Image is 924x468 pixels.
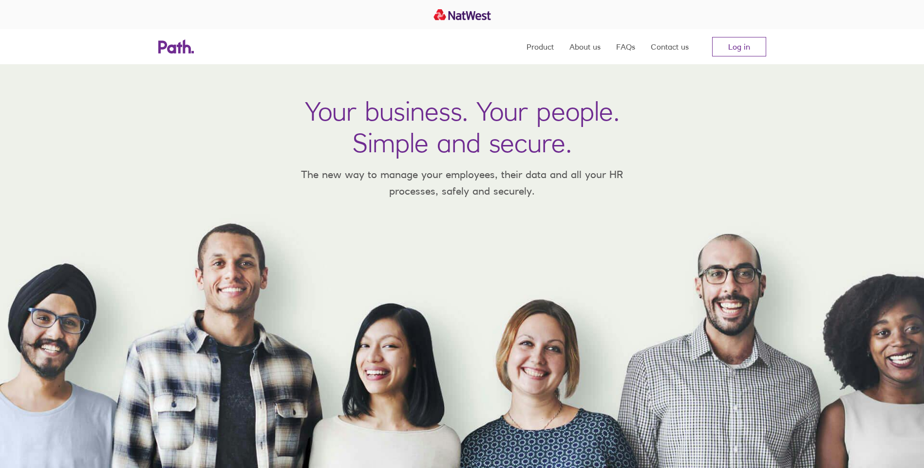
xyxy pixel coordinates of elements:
a: Product [527,29,554,64]
p: The new way to manage your employees, their data and all your HR processes, safely and securely. [287,166,638,199]
a: Contact us [651,29,689,64]
a: About us [569,29,601,64]
a: FAQs [616,29,635,64]
a: Log in [712,37,766,56]
h1: Your business. Your people. Simple and secure. [305,95,620,159]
